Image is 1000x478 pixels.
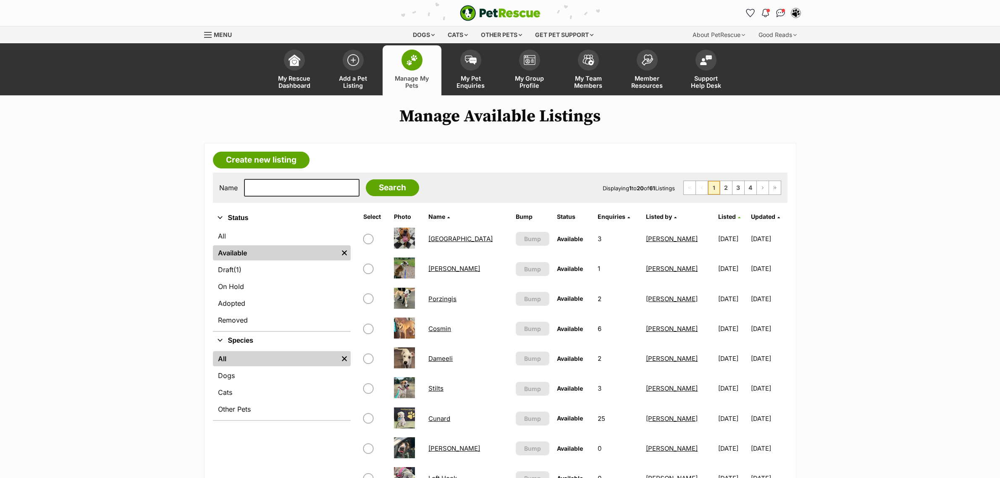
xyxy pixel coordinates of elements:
div: Good Reads [753,26,803,43]
button: Bump [516,262,549,276]
img: team-members-icon-5396bd8760b3fe7c0b43da4ab00e1e3bb1a5d9ba89233759b79545d2d3fc5d0d.svg [583,55,594,66]
a: Favourites [744,6,757,20]
a: Last page [769,181,781,194]
img: help-desk-icon-fdf02630f3aa405de69fd3d07c3f3aa587a6932b1a1747fa1d2bba05be0121f9.svg [700,55,712,65]
span: Displaying to of Listings [603,185,675,192]
a: [PERSON_NAME] [646,384,698,392]
span: Support Help Desk [687,75,725,89]
button: Bump [516,382,549,396]
span: Bump [524,234,541,243]
a: Page 3 [732,181,744,194]
th: Select [360,210,390,223]
div: About PetRescue [687,26,751,43]
a: PetRescue [460,5,541,21]
button: Notifications [759,6,772,20]
img: chat-41dd97257d64d25036548639549fe6c8038ab92f7586957e7f3b1b290dea8141.svg [776,9,785,17]
span: My Pet Enquiries [452,75,490,89]
button: Bump [516,322,549,336]
a: Add a Pet Listing [324,45,383,95]
strong: 61 [649,185,655,192]
td: 0 [594,434,642,463]
img: logo-e224e6f780fb5917bec1dbf3a21bbac754714ae5b6737aabdf751b685950b380.svg [460,5,541,21]
a: Name [428,213,450,220]
td: [DATE] [715,224,750,253]
a: My Team Members [559,45,618,95]
span: Available [557,265,583,272]
td: 2 [594,344,642,373]
div: Dogs [407,26,441,43]
img: member-resources-icon-8e73f808a243e03378d46382f2149f9095a855e16c252ad45f914b54edf8863c.svg [641,54,653,66]
button: Bump [516,441,549,455]
img: group-profile-icon-3fa3cf56718a62981997c0bc7e787c4b2cf8bcc04b72c1350f741eb67cf2f40e.svg [524,55,535,65]
td: [DATE] [751,434,786,463]
a: Remove filter [338,351,351,366]
div: Species [213,349,351,420]
td: [DATE] [715,404,750,433]
a: Enquiries [598,213,630,220]
span: Page 1 [708,181,720,194]
a: Other Pets [213,402,351,417]
a: Support Help Desk [677,45,735,95]
input: Search [366,179,419,196]
span: Available [557,415,583,422]
a: [GEOGRAPHIC_DATA] [428,235,493,243]
a: Create new listing [213,152,310,168]
span: Listed [718,213,736,220]
td: 1 [594,254,642,283]
td: [DATE] [751,404,786,433]
button: Status [213,213,351,223]
td: [DATE] [715,314,750,343]
span: Available [557,445,583,452]
img: notifications-46538b983faf8c2785f20acdc204bb7945ddae34d4c08c2a6579f10ce5e182be.svg [762,9,769,17]
span: My Group Profile [511,75,549,89]
span: Available [557,385,583,392]
a: Listed by [646,213,677,220]
td: 6 [594,314,642,343]
a: [PERSON_NAME] [646,444,698,452]
td: [DATE] [715,254,750,283]
td: [DATE] [715,344,750,373]
img: pet-enquiries-icon-7e3ad2cf08bfb03b45e93fb7055b45f3efa6380592205ae92323e6603595dc1f.svg [465,55,477,65]
button: My account [789,6,803,20]
span: Previous page [696,181,708,194]
button: Bump [516,352,549,365]
td: [DATE] [751,374,786,403]
td: [DATE] [751,344,786,373]
a: Porzingis [428,295,457,303]
a: On Hold [213,279,351,294]
td: [DATE] [715,284,750,313]
td: 3 [594,374,642,403]
a: My Pet Enquiries [441,45,500,95]
a: All [213,351,338,366]
a: Removed [213,313,351,328]
a: Remove filter [338,245,351,260]
img: manage-my-pets-icon-02211641906a0b7f246fdf0571729dbe1e7629f14944591b6c1af311fb30b64b.svg [406,55,418,66]
button: Bump [516,292,549,306]
a: Next page [757,181,769,194]
button: Bump [516,232,549,246]
img: add-pet-listing-icon-0afa8454b4691262ce3f59096e99ab1cd57d4a30225e0717b998d2c9b9846f56.svg [347,54,359,66]
a: Draft [213,262,351,277]
a: My Group Profile [500,45,559,95]
span: Add a Pet Listing [334,75,372,89]
span: Listed by [646,213,672,220]
a: Adopted [213,296,351,311]
strong: 1 [629,185,632,192]
td: [DATE] [751,224,786,253]
ul: Account quick links [744,6,803,20]
span: Name [428,213,445,220]
a: [PERSON_NAME] [646,235,698,243]
span: Bump [524,414,541,423]
button: Species [213,335,351,346]
span: My Team Members [570,75,607,89]
th: Status [554,210,593,223]
td: 3 [594,224,642,253]
a: Cunard [428,415,450,423]
a: Page 4 [745,181,756,194]
td: [DATE] [715,434,750,463]
span: Available [557,355,583,362]
span: Bump [524,354,541,363]
a: Member Resources [618,45,677,95]
a: My Rescue Dashboard [265,45,324,95]
th: Bump [512,210,552,223]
